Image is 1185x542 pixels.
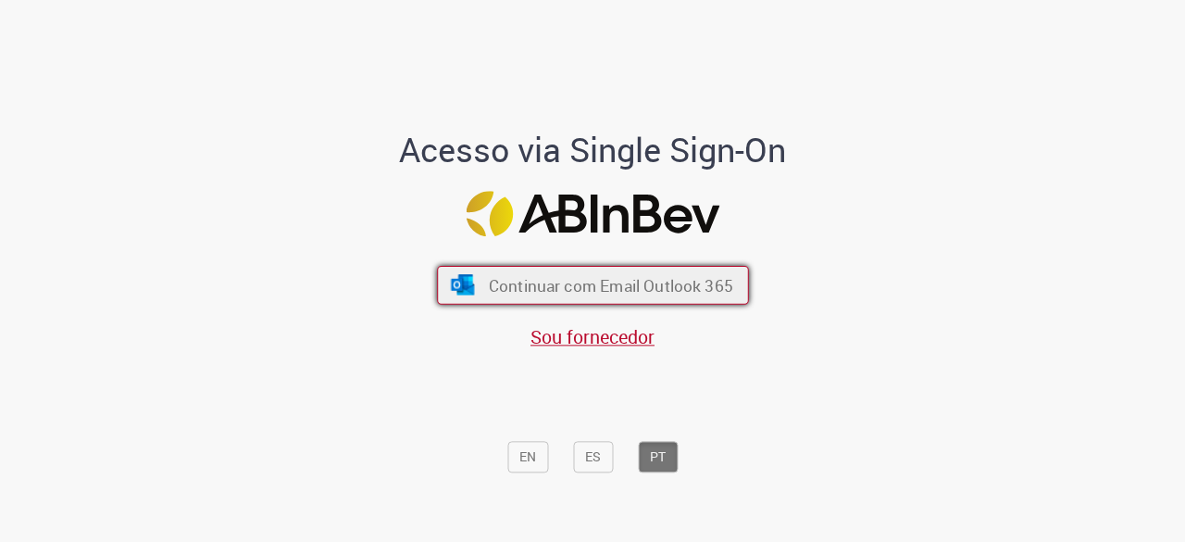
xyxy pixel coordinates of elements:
button: ES [573,442,613,473]
h1: Acesso via Single Sign-On [336,132,850,170]
button: PT [638,442,678,473]
button: EN [507,442,548,473]
button: ícone Azure/Microsoft 360 Continuar com Email Outlook 365 [437,266,749,305]
a: Sou fornecedor [530,324,655,349]
span: Continuar com Email Outlook 365 [488,275,732,296]
img: ícone Azure/Microsoft 360 [449,275,476,296]
img: Logo ABInBev [466,191,719,236]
